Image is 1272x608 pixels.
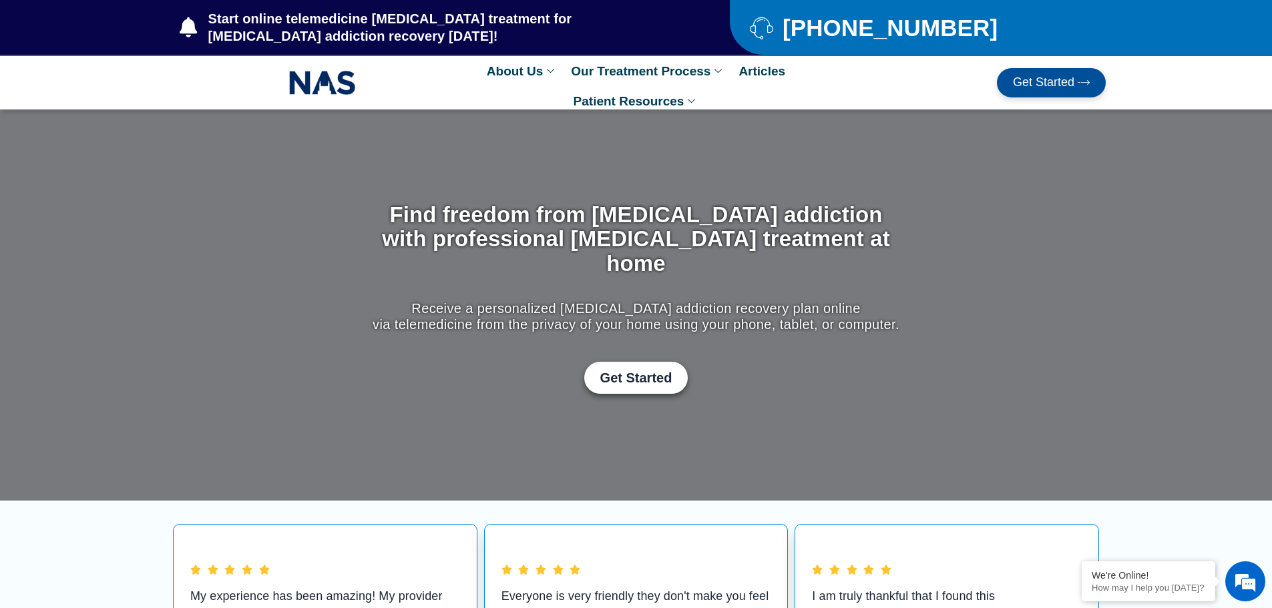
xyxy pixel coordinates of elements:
p: How may I help you today? [1092,583,1205,593]
span: [PHONE_NUMBER] [779,19,998,36]
h1: Find freedom from [MEDICAL_DATA] addiction with professional [MEDICAL_DATA] treatment at home [369,203,903,276]
span: Get Started [1013,76,1074,89]
span: Get Started [600,370,672,386]
div: Get Started with Suboxone Treatment by filling-out this new patient packet form [369,362,903,394]
p: Receive a personalized [MEDICAL_DATA] addiction recovery plan online via telemedicine from the pr... [369,300,903,332]
a: Patient Resources [567,86,706,116]
img: NAS_email_signature-removebg-preview.png [289,67,356,98]
a: Articles [732,56,792,86]
a: Get Started [997,68,1106,97]
a: Get Started [584,362,688,394]
a: Start online telemedicine [MEDICAL_DATA] treatment for [MEDICAL_DATA] addiction recovery [DATE]! [180,10,676,45]
a: [PHONE_NUMBER] [750,16,1072,39]
span: Start online telemedicine [MEDICAL_DATA] treatment for [MEDICAL_DATA] addiction recovery [DATE]! [205,10,677,45]
a: Our Treatment Process [564,56,732,86]
div: We're Online! [1092,570,1205,581]
a: About Us [480,56,564,86]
